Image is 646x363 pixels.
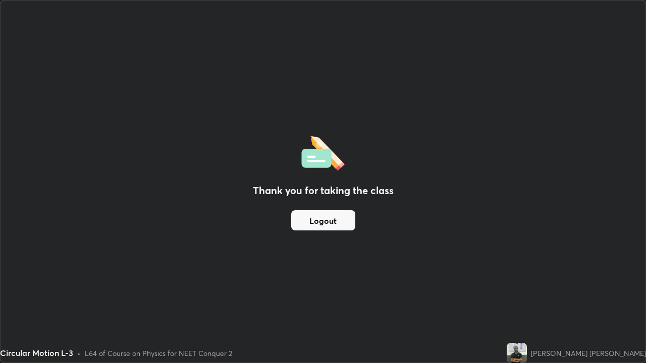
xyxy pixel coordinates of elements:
[77,348,81,358] div: •
[301,133,345,171] img: offlineFeedback.1438e8b3.svg
[531,348,646,358] div: [PERSON_NAME] [PERSON_NAME]
[253,183,394,198] h2: Thank you for taking the class
[291,210,355,230] button: Logout
[85,348,232,358] div: L64 of Course on Physics for NEET Conquer 2
[507,343,527,363] img: e04d73a994264d18b7f449a5a63260c4.jpg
